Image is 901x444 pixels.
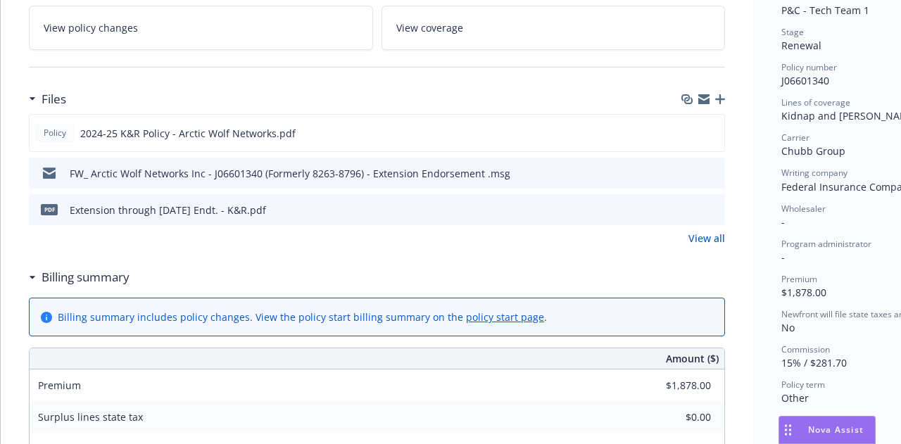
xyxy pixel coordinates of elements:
[779,417,797,443] div: Drag to move
[781,74,829,87] span: J06601340
[781,203,826,215] span: Wholesaler
[781,321,795,334] span: No
[29,90,66,108] div: Files
[38,410,143,424] span: Surplus lines state tax
[707,203,719,217] button: preview file
[781,238,871,250] span: Program administrator
[382,6,726,50] a: View coverage
[781,144,845,158] span: Chubb Group
[781,250,785,264] span: -
[688,231,725,246] a: View all
[808,424,864,436] span: Nova Assist
[29,268,130,286] div: Billing summary
[58,310,547,324] div: Billing summary includes policy changes. View the policy start billing summary on the .
[779,416,876,444] button: Nova Assist
[42,90,66,108] h3: Files
[781,414,872,426] span: Carrier payment status
[70,166,510,181] div: FW_ Arctic Wolf Networks Inc - J06601340 (Formerly 8263-8796) - Extension Endorsement .msg
[781,215,785,229] span: -
[781,39,821,52] span: Renewal
[781,132,809,144] span: Carrier
[466,310,544,324] a: policy start page
[781,391,809,405] span: Other
[70,203,266,217] div: Extension through [DATE] Endt. - K&R.pdf
[684,166,695,181] button: download file
[781,286,826,299] span: $1,878.00
[781,4,869,17] span: P&C - Tech Team 1
[781,356,847,369] span: 15% / $281.70
[666,351,719,366] span: Amount ($)
[781,343,830,355] span: Commission
[29,6,373,50] a: View policy changes
[41,204,58,215] span: pdf
[781,273,817,285] span: Premium
[684,203,695,217] button: download file
[781,96,850,108] span: Lines of coverage
[42,268,130,286] h3: Billing summary
[781,167,848,179] span: Writing company
[781,379,825,391] span: Policy term
[707,166,719,181] button: preview file
[781,61,837,73] span: Policy number
[41,127,69,139] span: Policy
[80,126,296,141] span: 2024-25 K&R Policy - Arctic Wolf Networks.pdf
[628,375,719,396] input: 0.00
[38,379,81,392] span: Premium
[396,20,463,35] span: View coverage
[628,407,719,428] input: 0.00
[683,126,695,141] button: download file
[44,20,138,35] span: View policy changes
[706,126,719,141] button: preview file
[781,26,804,38] span: Stage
